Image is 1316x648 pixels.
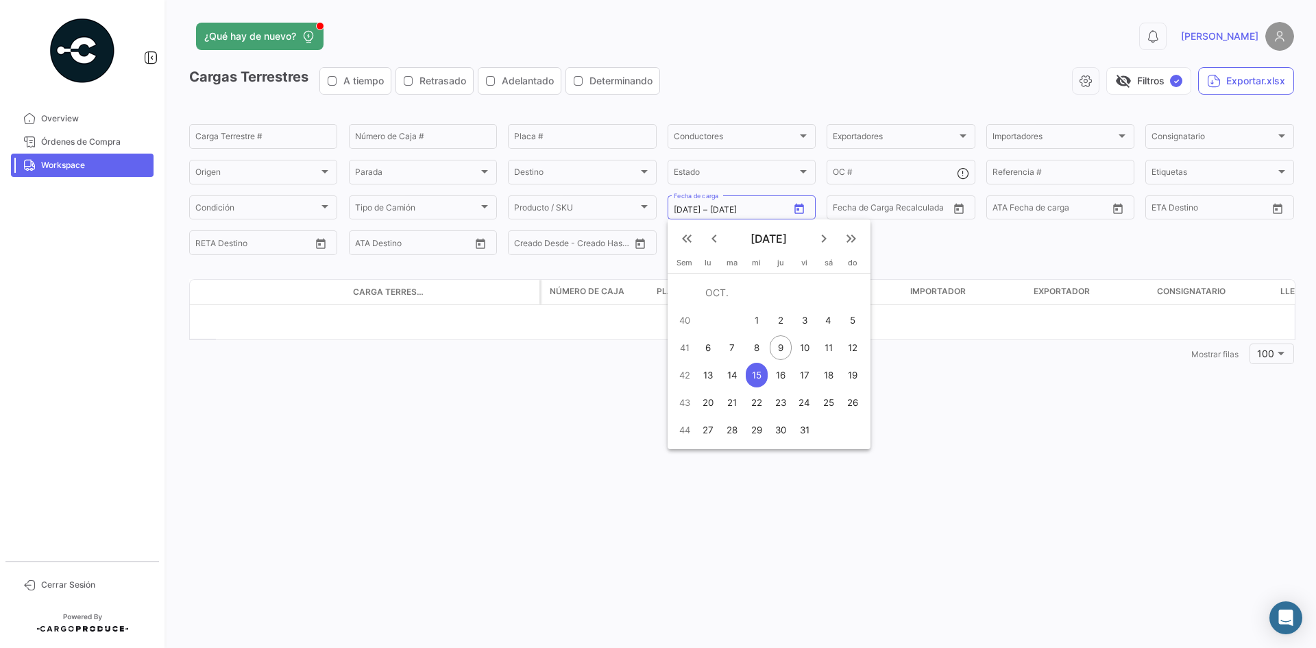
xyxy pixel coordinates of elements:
[818,308,840,333] div: 4
[744,389,768,416] button: 22 de octubre de 2025
[720,389,744,416] button: 21 de octubre de 2025
[728,232,810,245] span: [DATE]
[727,258,738,267] span: ma
[769,307,793,334] button: 2 de octubre de 2025
[840,334,865,361] button: 12 de octubre de 2025
[825,258,833,267] span: sá
[752,258,761,267] span: mi
[673,334,696,361] td: 41
[792,307,816,334] button: 3 de octubre de 2025
[697,335,718,360] div: 6
[840,307,865,334] button: 5 de octubre de 2025
[770,363,791,387] div: 16
[770,308,791,333] div: 2
[720,361,744,389] button: 14 de octubre de 2025
[706,230,722,247] mat-icon: keyboard_arrow_left
[720,334,744,361] button: 7 de octubre de 2025
[801,258,807,267] span: vi
[696,389,720,416] button: 20 de octubre de 2025
[792,361,816,389] button: 17 de octubre de 2025
[721,390,743,415] div: 21
[769,389,793,416] button: 23 de octubre de 2025
[777,258,784,267] span: ju
[816,334,840,361] button: 11 de octubre de 2025
[696,416,720,444] button: 27 de octubre de 2025
[673,416,696,444] td: 44
[792,416,816,444] button: 31 de octubre de 2025
[720,416,744,444] button: 28 de octubre de 2025
[746,335,768,360] div: 8
[794,363,815,387] div: 17
[721,363,743,387] div: 14
[848,258,857,267] span: do
[697,390,718,415] div: 20
[744,416,768,444] button: 29 de octubre de 2025
[721,335,743,360] div: 7
[673,307,696,334] td: 40
[816,389,840,416] button: 25 de octubre de 2025
[673,389,696,416] td: 43
[769,416,793,444] button: 30 de octubre de 2025
[842,335,864,360] div: 12
[746,308,768,333] div: 1
[1269,601,1302,634] div: Abrir Intercom Messenger
[792,389,816,416] button: 24 de octubre de 2025
[696,279,865,307] td: OCT.
[770,335,791,360] div: 9
[770,418,791,442] div: 30
[794,335,815,360] div: 10
[744,334,768,361] button: 8 de octubre de 2025
[840,361,865,389] button: 19 de octubre de 2025
[842,308,864,333] div: 5
[746,363,768,387] div: 15
[744,307,768,334] button: 1 de octubre de 2025
[744,361,768,389] button: 15 de octubre de 2025
[816,361,840,389] button: 18 de octubre de 2025
[842,363,864,387] div: 19
[840,389,865,416] button: 26 de octubre de 2025
[816,307,840,334] button: 4 de octubre de 2025
[679,230,695,247] mat-icon: keyboard_double_arrow_left
[770,390,791,415] div: 23
[746,418,768,442] div: 29
[818,363,840,387] div: 18
[721,418,743,442] div: 28
[816,230,832,247] mat-icon: keyboard_arrow_right
[673,258,696,273] th: Sem
[794,308,815,333] div: 3
[705,258,711,267] span: lu
[818,390,840,415] div: 25
[746,390,768,415] div: 22
[792,334,816,361] button: 10 de octubre de 2025
[697,418,718,442] div: 27
[843,230,860,247] mat-icon: keyboard_double_arrow_right
[794,390,815,415] div: 24
[818,335,840,360] div: 11
[769,361,793,389] button: 16 de octubre de 2025
[673,361,696,389] td: 42
[696,334,720,361] button: 6 de octubre de 2025
[697,363,718,387] div: 13
[842,390,864,415] div: 26
[769,334,793,361] button: 9 de octubre de 2025
[696,361,720,389] button: 13 de octubre de 2025
[794,418,815,442] div: 31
